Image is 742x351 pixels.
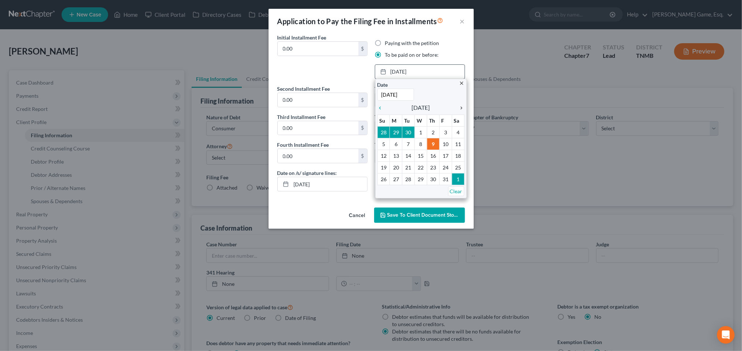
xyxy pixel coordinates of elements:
[452,138,464,150] td: 11
[459,81,465,86] i: close
[412,103,430,112] span: [DATE]
[277,34,326,41] label: Initial Installment Fee
[439,150,452,161] td: 17
[387,212,465,218] span: Save to Client Document Storage
[377,115,390,126] th: Su
[278,121,358,135] input: 0.00
[377,126,390,138] td: 28
[459,79,465,87] a: close
[452,150,464,161] td: 18
[375,141,429,149] label: To be paid on or before:
[427,138,439,150] td: 9
[415,115,427,126] th: W
[448,186,464,196] a: Clear
[452,161,464,173] td: 25
[439,173,452,185] td: 31
[455,103,465,112] a: chevron_right
[415,138,427,150] td: 8
[427,161,439,173] td: 23
[358,149,367,163] div: $
[358,121,367,135] div: $
[377,89,414,101] input: 1/1/2013
[377,103,387,112] a: chevron_left
[291,177,367,191] input: MM/DD/YYYY
[390,138,402,150] td: 6
[415,161,427,173] td: 22
[402,173,415,185] td: 28
[277,16,443,26] div: Application to Pay the Filing Fee in Installments
[358,93,367,107] div: $
[452,115,464,126] th: Sa
[374,208,465,223] button: Save to Client Document Storage
[385,40,439,47] label: Paying with the petition
[375,65,465,79] a: [DATE]
[439,138,452,150] td: 10
[452,126,464,138] td: 4
[377,161,390,173] td: 19
[358,42,367,56] div: $
[427,115,439,126] th: Th
[439,115,452,126] th: F
[390,173,402,185] td: 27
[717,326,735,344] div: Open Intercom Messenger
[427,173,439,185] td: 30
[277,113,326,121] label: Third Installment Fee
[452,173,464,185] td: 1
[427,150,439,161] td: 16
[402,138,415,150] td: 7
[455,105,465,111] i: chevron_right
[415,173,427,185] td: 29
[439,126,452,138] td: 3
[427,126,439,138] td: 2
[377,173,390,185] td: 26
[377,81,388,89] label: Date
[402,115,415,126] th: Tu
[390,126,402,138] td: 29
[277,169,337,177] label: Date on /s/ signature lines:
[415,150,427,161] td: 15
[390,161,402,173] td: 20
[402,150,415,161] td: 14
[402,161,415,173] td: 21
[278,149,358,163] input: 0.00
[415,126,427,138] td: 1
[375,85,429,93] label: To be paid on or before:
[385,51,439,59] label: To be paid on or before:
[278,93,358,107] input: 0.00
[390,115,402,126] th: M
[439,161,452,173] td: 24
[377,150,390,161] td: 12
[278,42,358,56] input: 0.00
[377,105,387,111] i: chevron_left
[277,85,330,93] label: Second Installment Fee
[343,208,371,223] button: Cancel
[375,113,429,121] label: To be paid on or before:
[390,150,402,161] td: 13
[460,17,465,26] button: ×
[277,141,329,149] label: Fourth Installment Fee
[402,126,415,138] td: 30
[377,138,390,150] td: 5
